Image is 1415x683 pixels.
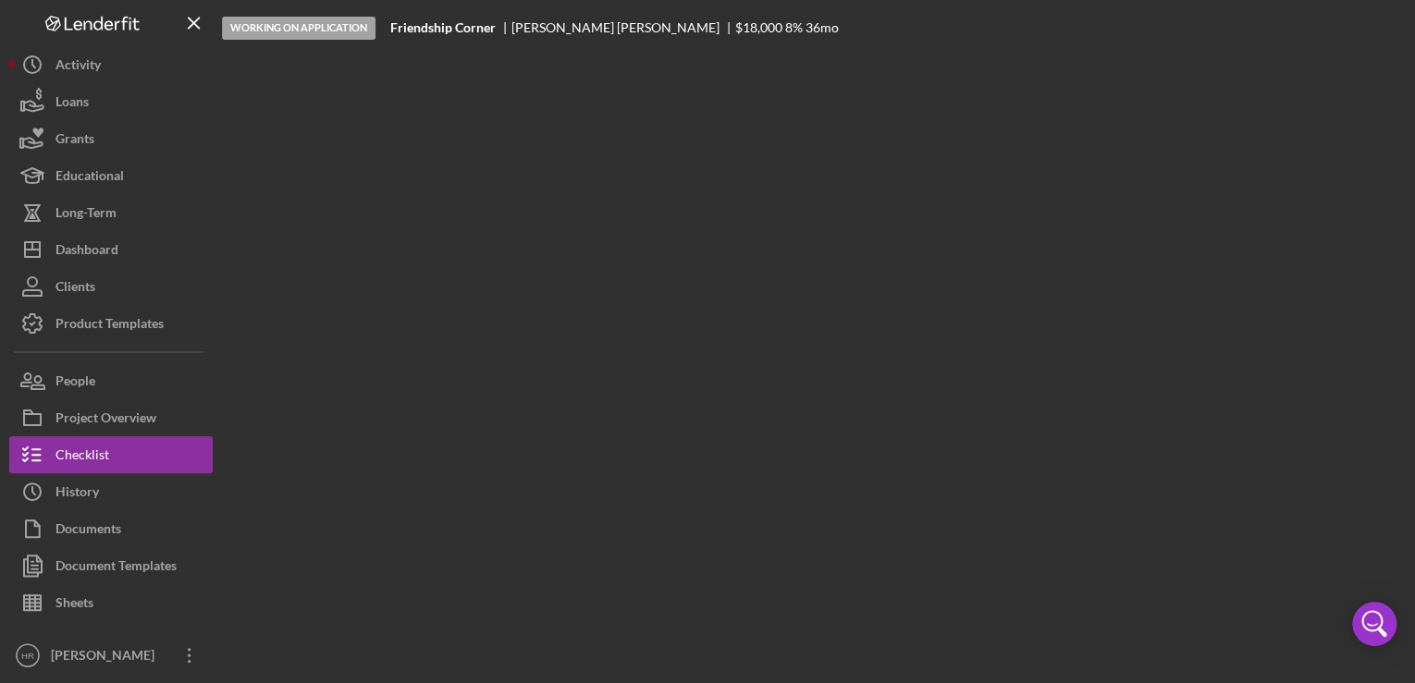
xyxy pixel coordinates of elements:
[9,637,213,674] button: HR[PERSON_NAME]
[785,20,803,35] div: 8 %
[9,362,213,399] button: People
[55,120,94,162] div: Grants
[9,83,213,120] button: Loans
[55,268,95,310] div: Clients
[55,157,124,199] div: Educational
[55,194,117,236] div: Long-Term
[55,547,177,589] div: Document Templates
[222,17,375,40] div: Working on Application
[9,473,213,510] button: History
[55,83,89,125] div: Loans
[55,46,101,88] div: Activity
[9,436,213,473] button: Checklist
[9,194,213,231] button: Long-Term
[9,268,213,305] button: Clients
[9,584,213,621] button: Sheets
[55,362,95,404] div: People
[9,231,213,268] button: Dashboard
[55,473,99,515] div: History
[55,399,156,441] div: Project Overview
[9,510,213,547] button: Documents
[806,20,839,35] div: 36 mo
[9,120,213,157] button: Grants
[55,231,118,273] div: Dashboard
[511,20,735,35] div: [PERSON_NAME] [PERSON_NAME]
[55,305,164,347] div: Product Templates
[390,20,496,35] b: Friendship Corner
[55,510,121,552] div: Documents
[1352,602,1397,646] div: Open Intercom Messenger
[21,651,34,661] text: HR
[55,584,93,626] div: Sheets
[9,399,213,436] button: Project Overview
[9,46,213,83] button: Activity
[735,19,782,35] span: $18,000
[9,547,213,584] button: Document Templates
[55,436,109,478] div: Checklist
[9,305,213,342] button: Product Templates
[9,157,213,194] button: Educational
[46,637,166,678] div: [PERSON_NAME]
